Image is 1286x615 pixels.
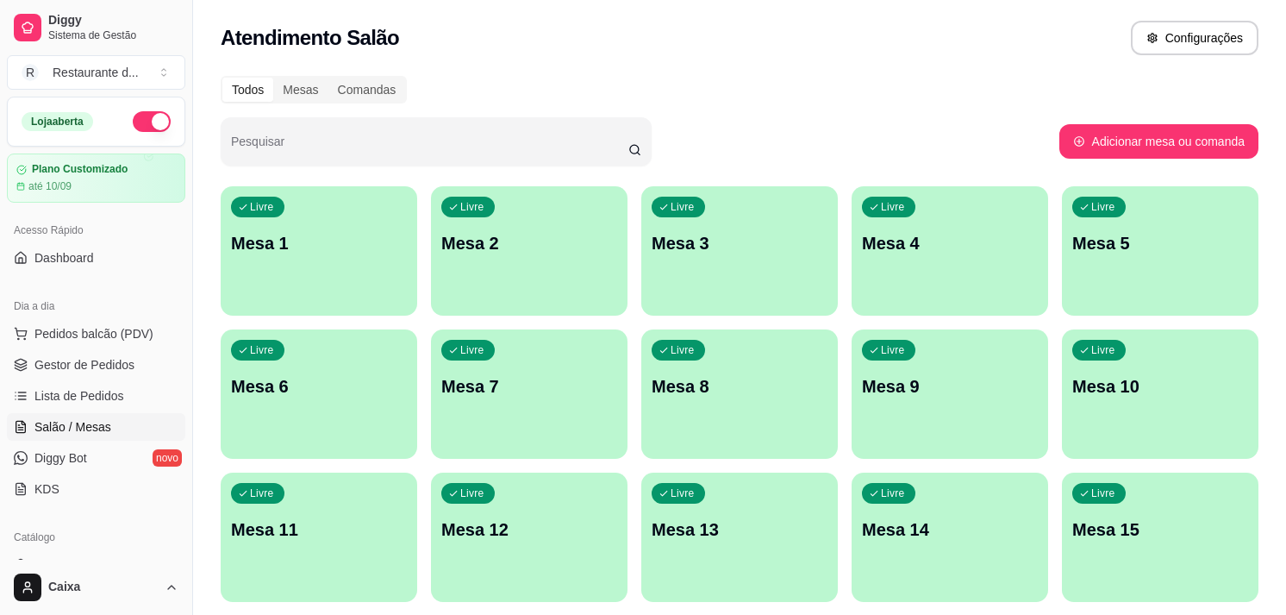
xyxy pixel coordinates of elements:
[34,387,124,405] span: Lista de Pedidos
[862,231,1038,255] p: Mesa 4
[221,24,399,52] h2: Atendimento Salão
[641,329,838,459] button: LivreMesa 8
[7,567,185,608] button: Caixa
[273,78,328,102] div: Mesas
[460,200,484,214] p: Livre
[1062,186,1258,316] button: LivreMesa 5
[1072,231,1248,255] p: Mesa 5
[671,343,695,357] p: Livre
[852,473,1048,602] button: LivreMesa 14
[250,343,274,357] p: Livre
[7,351,185,379] a: Gestor de Pedidos
[22,64,39,81] span: R
[671,200,695,214] p: Livre
[1091,200,1115,214] p: Livre
[34,356,134,373] span: Gestor de Pedidos
[7,413,185,441] a: Salão / Mesas
[221,329,417,459] button: LivreMesa 6
[652,231,827,255] p: Mesa 3
[231,518,407,542] p: Mesa 11
[881,343,905,357] p: Livre
[431,186,627,316] button: LivreMesa 2
[7,292,185,320] div: Dia a dia
[441,374,617,398] p: Mesa 7
[32,163,128,176] article: Plano Customizado
[328,78,406,102] div: Comandas
[1131,21,1258,55] button: Configurações
[221,473,417,602] button: LivreMesa 11
[1062,473,1258,602] button: LivreMesa 15
[431,473,627,602] button: LivreMesa 12
[671,486,695,500] p: Livre
[431,329,627,459] button: LivreMesa 7
[34,418,111,436] span: Salão / Mesas
[460,486,484,500] p: Livre
[1062,329,1258,459] button: LivreMesa 10
[7,551,185,579] a: Produtos
[7,475,185,503] a: KDS
[48,580,158,595] span: Caixa
[34,249,94,267] span: Dashboard
[7,320,185,348] button: Pedidos balcão (PDV)
[1059,124,1258,159] button: Adicionar mesa ou comanda
[53,64,139,81] div: Restaurante d ...
[221,186,417,316] button: LivreMesa 1
[652,518,827,542] p: Mesa 13
[7,444,185,472] a: Diggy Botnovo
[7,55,185,90] button: Select a team
[641,473,838,602] button: LivreMesa 13
[852,186,1048,316] button: LivreMesa 4
[460,343,484,357] p: Livre
[852,329,1048,459] button: LivreMesa 9
[34,325,153,342] span: Pedidos balcão (PDV)
[34,556,83,574] span: Produtos
[1091,343,1115,357] p: Livre
[28,179,72,193] article: até 10/09
[652,374,827,398] p: Mesa 8
[48,13,178,28] span: Diggy
[34,480,59,498] span: KDS
[34,449,87,467] span: Diggy Bot
[1091,486,1115,500] p: Livre
[7,524,185,551] div: Catálogo
[250,200,274,214] p: Livre
[1072,518,1248,542] p: Mesa 15
[250,486,274,500] p: Livre
[133,111,171,132] button: Alterar Status
[7,244,185,272] a: Dashboard
[862,518,1038,542] p: Mesa 14
[7,7,185,48] a: DiggySistema de Gestão
[881,200,905,214] p: Livre
[7,382,185,410] a: Lista de Pedidos
[862,374,1038,398] p: Mesa 9
[441,231,617,255] p: Mesa 2
[222,78,273,102] div: Todos
[441,518,617,542] p: Mesa 12
[48,28,178,42] span: Sistema de Gestão
[7,154,185,203] a: Plano Customizadoaté 10/09
[22,112,93,131] div: Loja aberta
[641,186,838,316] button: LivreMesa 3
[231,140,628,157] input: Pesquisar
[1072,374,1248,398] p: Mesa 10
[7,217,185,244] div: Acesso Rápido
[881,486,905,500] p: Livre
[231,374,407,398] p: Mesa 6
[231,231,407,255] p: Mesa 1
